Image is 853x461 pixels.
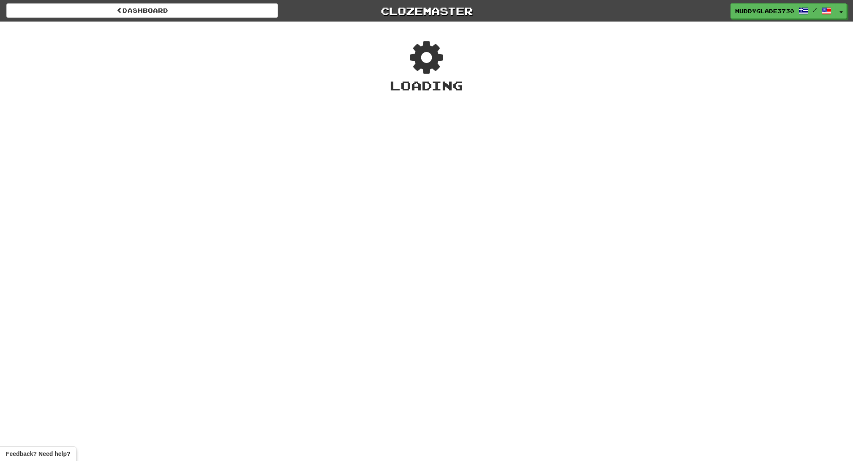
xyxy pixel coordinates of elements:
[813,7,817,13] span: /
[6,3,278,18] a: Dashboard
[6,450,70,458] span: Open feedback widget
[730,3,836,19] a: MuddyGlade3730 /
[291,3,562,18] a: Clozemaster
[735,7,794,15] span: MuddyGlade3730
